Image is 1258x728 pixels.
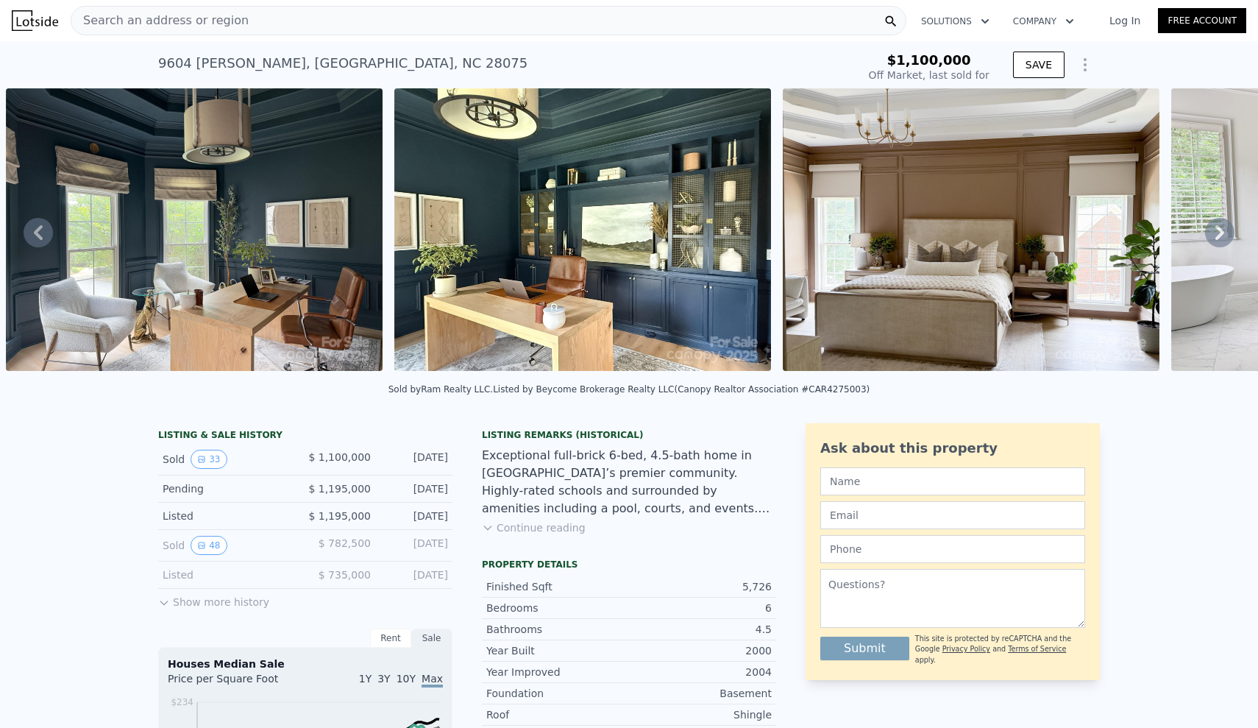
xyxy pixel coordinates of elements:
div: Ask about this property [820,438,1085,459]
span: 3Y [377,673,390,685]
div: [DATE] [383,481,448,496]
button: Show Options [1070,50,1100,79]
div: [DATE] [383,450,448,469]
a: Free Account [1158,8,1246,33]
div: 6 [629,601,772,615]
div: LISTING & SALE HISTORY [158,429,452,444]
button: Submit [820,637,909,660]
a: Privacy Policy [942,645,990,653]
div: 5,726 [629,579,772,594]
div: Exceptional full-brick 6-bed, 4.5-bath home in [GEOGRAPHIC_DATA]’s premier community. Highly-rate... [482,447,776,517]
div: Foundation [486,686,629,701]
div: Bathrooms [486,622,629,637]
button: Show more history [158,589,269,609]
span: Max [422,673,443,688]
div: Roof [486,707,629,722]
div: Price per Square Foot [168,671,305,695]
div: Sale [411,629,452,648]
span: $ 1,195,000 [308,483,371,495]
a: Log In [1092,13,1158,28]
div: [DATE] [383,509,448,523]
div: Listing Remarks (Historical) [482,429,776,441]
div: Basement [629,686,772,701]
div: 2000 [629,643,772,658]
span: $ 735,000 [319,569,371,581]
span: 10Y [397,673,416,685]
input: Name [820,467,1085,495]
input: Phone [820,535,1085,563]
div: Listed [163,509,294,523]
div: Pending [163,481,294,496]
div: [DATE] [383,568,448,582]
a: Terms of Service [1008,645,1066,653]
span: $ 1,195,000 [308,510,371,522]
span: Search an address or region [71,12,249,29]
div: This site is protected by reCAPTCHA and the Google and apply. [915,634,1085,665]
img: Sale: 141860854 Parcel: 85419217 [394,88,771,371]
div: Listed [163,568,294,582]
img: Sale: 141860854 Parcel: 85419217 [6,88,383,371]
input: Email [820,501,1085,529]
button: Solutions [909,8,1001,35]
div: Bedrooms [486,601,629,615]
div: Sold by Ram Realty LLC . [388,384,493,395]
div: Listed by Beycome Brokerage Realty LLC (Canopy Realtor Association #CAR4275003) [493,384,870,395]
span: $1,100,000 [887,52,971,68]
tspan: $234 [171,697,193,707]
div: Sold [163,450,294,469]
div: Sold [163,536,294,555]
div: Rent [370,629,411,648]
div: [DATE] [383,536,448,555]
span: $ 782,500 [319,537,371,549]
div: 4.5 [629,622,772,637]
div: Year Improved [486,665,629,679]
button: Continue reading [482,520,586,535]
button: Company [1001,8,1086,35]
div: Finished Sqft [486,579,629,594]
div: Shingle [629,707,772,722]
span: 1Y [359,673,372,685]
img: Sale: 141860854 Parcel: 85419217 [783,88,1159,371]
button: SAVE [1013,52,1065,78]
button: View historical data [191,450,227,469]
div: Property details [482,559,776,570]
div: 2004 [629,665,772,679]
span: $ 1,100,000 [308,451,371,463]
button: View historical data [191,536,227,555]
div: Off Market, last sold for [869,68,989,82]
div: Houses Median Sale [168,657,443,671]
div: 9604 [PERSON_NAME] , [GEOGRAPHIC_DATA] , NC 28075 [158,53,527,74]
img: Lotside [12,10,58,31]
div: Year Built [486,643,629,658]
